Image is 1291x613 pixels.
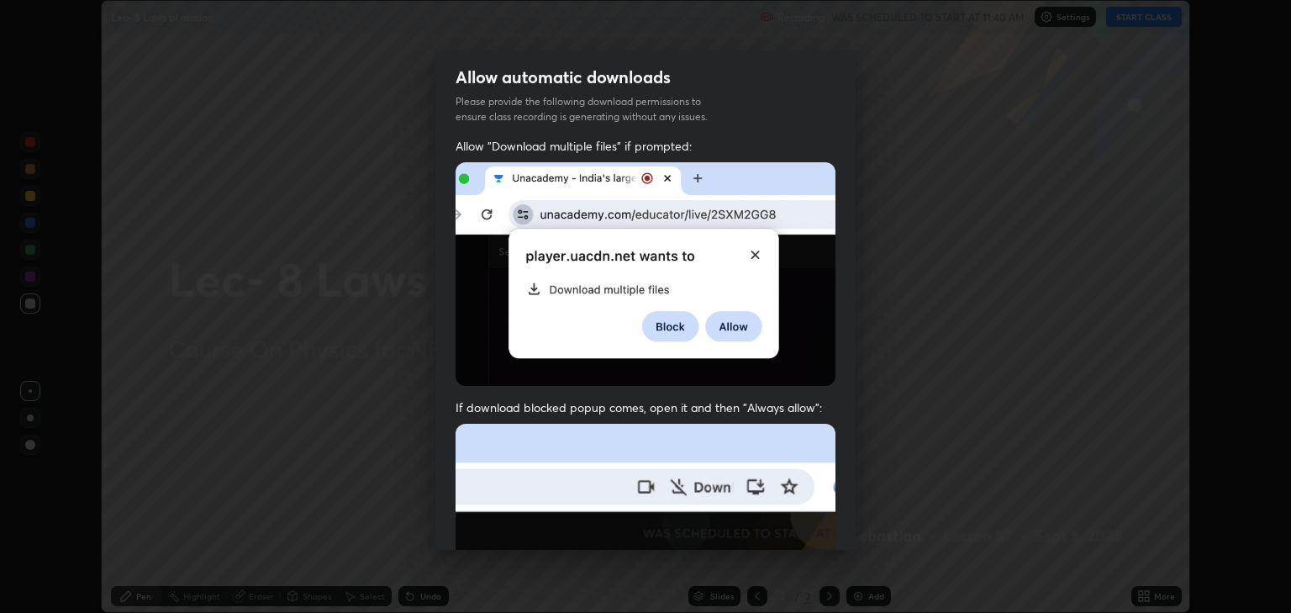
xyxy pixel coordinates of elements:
[456,94,728,124] p: Please provide the following download permissions to ensure class recording is generating without...
[456,138,835,154] span: Allow "Download multiple files" if prompted:
[456,66,671,88] h2: Allow automatic downloads
[456,399,835,415] span: If download blocked popup comes, open it and then "Always allow":
[456,162,835,387] img: downloads-permission-allow.gif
